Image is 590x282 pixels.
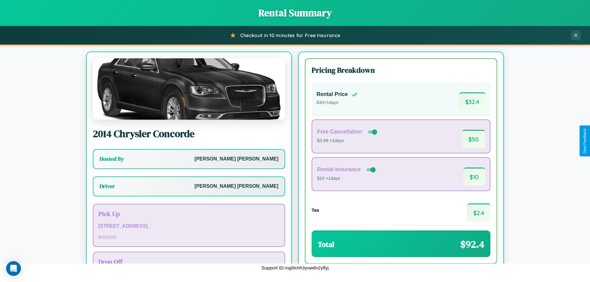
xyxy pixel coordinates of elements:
[195,182,278,191] p: [PERSON_NAME] [PERSON_NAME]
[460,238,484,251] span: $ 92.4
[100,155,124,163] h3: Hosted By
[317,137,378,145] p: $3.99 × 1 days
[100,183,115,190] h3: Driver
[262,264,328,272] p: Support ID: mgi9chh3yuwdn2ylfyj
[240,32,340,38] span: Checkout in 10 minutes for Free Insurance
[98,209,280,218] h3: Pick Up
[195,155,278,164] p: [PERSON_NAME] [PERSON_NAME]
[312,65,490,75] h3: Pricing Breakdown
[312,207,319,213] h4: Tax
[93,58,285,120] img: Chrysler Concorde
[462,130,485,148] span: $ 50
[6,6,584,20] h1: Rental Summary
[467,203,490,222] span: $ 2.4
[317,91,348,98] h4: Rental Price
[317,129,362,135] h4: Free Cancellation
[317,175,377,183] p: $10 × 1 days
[6,261,21,276] div: Open Intercom Messenger
[98,233,280,241] p: 8 / 3 / 2026
[317,166,361,173] h4: Rental Insurance
[98,257,280,266] h3: Drop Off
[317,99,358,107] p: $ 30 × 1 days
[459,92,486,110] span: $ 32.4
[318,239,334,249] h3: Total
[98,222,280,231] p: [STREET_ADDRESS]
[583,129,587,153] div: Give Feedback
[463,168,485,186] span: $ 10
[93,127,285,141] h2: 2014 Chrysler Concorde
